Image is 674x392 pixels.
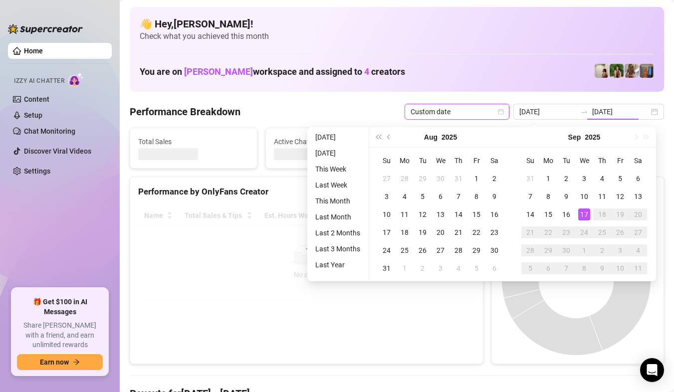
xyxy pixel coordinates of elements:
[138,185,475,198] div: Performance by OnlyFans Creator
[580,108,588,116] span: swap-right
[130,105,240,119] h4: Performance Breakdown
[410,136,520,147] span: Messages Sent
[364,66,369,77] span: 4
[640,64,654,78] img: Wayne
[592,106,649,117] input: End date
[625,64,639,78] img: Nathaniel
[498,109,504,115] span: calendar
[24,147,91,155] a: Discover Viral Videos
[24,127,75,135] a: Chat Monitoring
[500,185,656,198] div: Sales by OnlyFans Creator
[301,248,312,259] span: loading
[14,76,64,86] span: Izzy AI Chatter
[17,321,103,350] span: Share [PERSON_NAME] with a friend, and earn unlimited rewards
[519,106,576,117] input: Start date
[140,17,654,31] h4: 👋 Hey, [PERSON_NAME] !
[411,104,503,119] span: Custom date
[595,64,609,78] img: Ralphy
[24,111,42,119] a: Setup
[24,47,43,55] a: Home
[8,24,83,34] img: logo-BBDzfeDw.svg
[40,358,69,366] span: Earn now
[24,95,49,103] a: Content
[17,354,103,370] button: Earn nowarrow-right
[140,66,405,77] h1: You are on workspace and assigned to creators
[73,359,80,366] span: arrow-right
[580,108,588,116] span: to
[640,358,664,382] div: Open Intercom Messenger
[138,136,249,147] span: Total Sales
[184,66,253,77] span: [PERSON_NAME]
[140,31,654,42] span: Check what you achieved this month
[24,167,50,175] a: Settings
[17,297,103,317] span: 🎁 Get $100 in AI Messages
[68,72,84,87] img: AI Chatter
[610,64,624,78] img: Nathaniel
[274,136,385,147] span: Active Chats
